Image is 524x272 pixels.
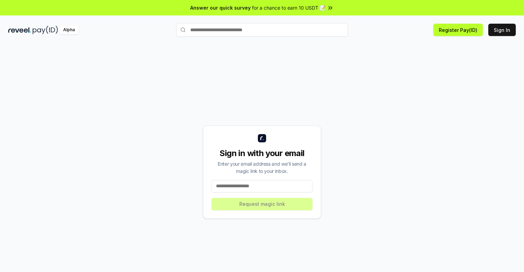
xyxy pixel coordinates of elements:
img: reveel_dark [8,26,31,34]
img: pay_id [33,26,58,34]
div: Enter your email address and we’ll send a magic link to your inbox. [212,160,312,175]
div: Sign in with your email [212,148,312,159]
button: Sign In [488,24,516,36]
img: logo_small [258,134,266,142]
span: for a chance to earn 10 USDT 📝 [252,4,326,11]
span: Answer our quick survey [190,4,251,11]
button: Register Pay(ID) [433,24,483,36]
div: Alpha [59,26,79,34]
